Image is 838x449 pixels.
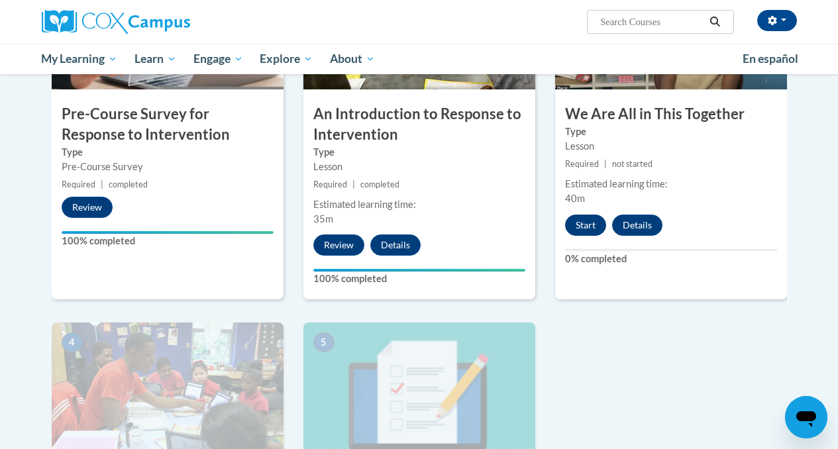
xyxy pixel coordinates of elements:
span: About [330,51,375,67]
span: 40m [565,193,585,204]
span: | [101,179,103,189]
div: Lesson [565,139,777,154]
label: Type [313,145,525,160]
span: My Learning [41,51,117,67]
a: Cox Campus [42,10,280,34]
a: En español [734,45,807,73]
label: Type [565,125,777,139]
button: Start [565,215,606,236]
span: completed [360,179,399,189]
span: not started [612,159,653,169]
label: 100% completed [313,272,525,286]
span: 35m [313,213,333,224]
h3: Pre-Course Survey for Response to Intervention [52,104,284,145]
button: Search [705,14,725,30]
div: Estimated learning time: [313,197,525,212]
span: Required [565,159,599,169]
label: 100% completed [62,234,274,248]
a: Explore [251,44,321,74]
a: My Learning [33,44,127,74]
div: Main menu [32,44,807,74]
input: Search Courses [599,14,705,30]
span: Required [313,179,347,189]
h3: We Are All in This Together [555,104,787,125]
span: Engage [193,51,243,67]
span: | [352,179,355,189]
div: Your progress [313,269,525,272]
label: Type [62,145,274,160]
button: Account Settings [757,10,797,31]
label: 0% completed [565,252,777,266]
div: Estimated learning time: [565,177,777,191]
div: Pre-Course Survey [62,160,274,174]
div: Lesson [313,160,525,174]
span: Explore [260,51,313,67]
button: Review [313,234,364,256]
button: Details [370,234,421,256]
span: Learn [134,51,176,67]
a: Learn [126,44,185,74]
span: completed [109,179,148,189]
span: | [604,159,607,169]
a: About [321,44,384,74]
a: Engage [185,44,252,74]
button: Details [612,215,662,236]
span: Required [62,179,95,189]
h3: An Introduction to Response to Intervention [303,104,535,145]
div: Your progress [62,231,274,234]
button: Review [62,197,113,218]
span: 5 [313,332,335,352]
iframe: Button to launch messaging window [785,396,827,438]
span: En español [743,52,798,66]
span: 4 [62,332,83,352]
img: Cox Campus [42,10,190,34]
